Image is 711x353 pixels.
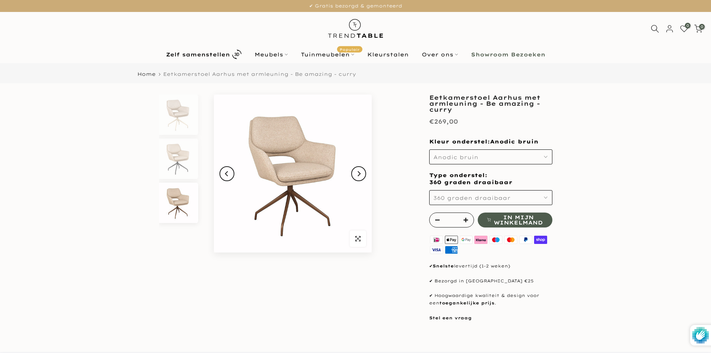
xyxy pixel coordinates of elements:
a: Over ons [415,50,464,59]
h1: Eetkamerstoel Aarhus met armleuning - Be amazing - curry [429,95,552,112]
span: 360 graden draaibaar [433,195,511,201]
span: Type onderstel: [429,172,512,186]
a: Stel een vraag [429,315,472,321]
img: maestro [489,235,503,245]
span: Kleur onderstel: [429,138,539,145]
a: 0 [680,25,688,33]
span: Anodic bruin [433,154,478,161]
p: ✔ Hoogwaardige kwaliteit & design voor een . [429,292,552,307]
button: Next [351,166,366,181]
button: Anodic bruin [429,149,552,164]
img: Beschermd door hCaptcha [692,325,709,346]
img: ideal [429,235,444,245]
span: Eetkamerstoel Aarhus met armleuning - Be amazing - curry [163,71,356,77]
span: Populair [337,46,362,52]
span: 0 [685,23,690,28]
img: visa [429,245,444,255]
a: TuinmeubelenPopulair [294,50,361,59]
p: ✔ levertijd (1-2 weken) [429,263,552,270]
img: american express [444,245,459,255]
a: Meubels [248,50,294,59]
button: Previous [219,166,234,181]
strong: toegankelijke prijs [439,300,495,306]
b: Showroom Bezoeken [471,52,545,57]
button: In mijn winkelmand [478,213,552,227]
a: 0 [694,25,702,33]
img: google pay [459,235,474,245]
span: In mijn winkelmand [494,215,543,225]
div: €269,00 [429,116,458,127]
img: paypal [518,235,533,245]
a: Home [137,72,156,77]
a: Kleurstalen [361,50,415,59]
p: ✔ Bezorgd in [GEOGRAPHIC_DATA] €25 [429,278,552,285]
iframe: toggle-frame [1,315,38,352]
a: Showroom Bezoeken [464,50,552,59]
span: 360 graden draaibaar [429,179,512,186]
img: apple pay [444,235,459,245]
p: ✔ Gratis bezorgd & gemonteerd [9,2,702,10]
img: master [503,235,518,245]
strong: Snelste [433,263,454,269]
span: Anodic bruin [490,138,539,146]
img: trend-table [323,12,388,45]
iframe: bot-iframe [1,195,146,322]
img: shopify pay [533,235,548,245]
button: 360 graden draaibaar [429,190,552,205]
a: Zelf samenstellen [159,48,248,61]
img: klarna [474,235,489,245]
span: 0 [699,24,705,30]
b: Zelf samenstellen [166,52,230,57]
